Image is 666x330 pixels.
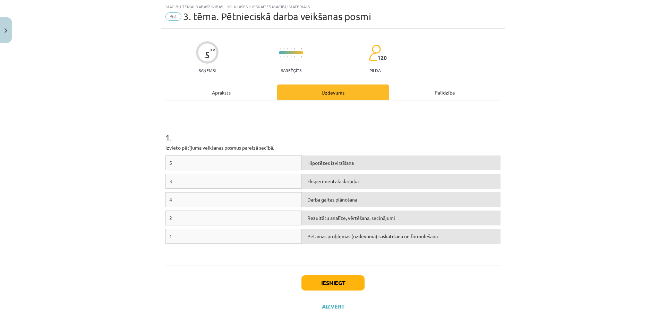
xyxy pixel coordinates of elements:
[205,50,210,60] div: 5
[294,48,295,50] img: icon-short-line-57e1e144782c952c97e751825c79c345078a6d821885a25fce030b3d8c18986b.svg
[169,215,172,221] span: 2
[5,28,7,33] img: icon-close-lesson-0947bae3869378f0d4975bcd49f059093ad1ed9edebbc8119c70593378902aed.svg
[210,48,215,52] span: XP
[280,48,281,50] img: icon-short-line-57e1e144782c952c97e751825c79c345078a6d821885a25fce030b3d8c18986b.svg
[298,48,298,50] img: icon-short-line-57e1e144782c952c97e751825c79c345078a6d821885a25fce030b3d8c18986b.svg
[169,196,172,203] span: 4
[307,233,438,239] span: Pētāmās problēmas (uzdevuma) saskatīšana un formulēšana
[169,233,172,239] span: 1
[183,11,371,22] span: 3. tēma. Pētnieciskā darba veikšanas posmi
[307,160,354,166] span: Hipotēzes izvirzīšana
[377,55,387,61] span: 120
[169,178,172,184] span: 3
[320,303,346,310] button: Aizvērt
[301,48,302,50] img: icon-short-line-57e1e144782c952c97e751825c79c345078a6d821885a25fce030b3d8c18986b.svg
[369,68,381,73] p: pilda
[389,84,501,100] div: Palīdzība
[165,84,277,100] div: Apraksts
[165,4,501,9] div: Mācību tēma: Dabaszinības - 10. klases 1.ieskaites mācību materiāls
[165,144,501,151] p: Izvieto pētījuma veikšanas posmus pareizā secībā.
[287,56,288,57] img: icon-short-line-57e1e144782c952c97e751825c79c345078a6d821885a25fce030b3d8c18986b.svg
[280,56,281,57] img: icon-short-line-57e1e144782c952c97e751825c79c345078a6d821885a25fce030b3d8c18986b.svg
[301,56,302,57] img: icon-short-line-57e1e144782c952c97e751825c79c345078a6d821885a25fce030b3d8c18986b.svg
[307,178,359,184] span: Eksperimentālā darbība
[298,56,298,57] img: icon-short-line-57e1e144782c952c97e751825c79c345078a6d821885a25fce030b3d8c18986b.svg
[165,121,501,142] h1: 1 .
[281,68,301,73] p: Sarežģīts
[165,12,181,21] span: #4
[196,68,219,73] p: Saņemsi
[277,84,389,100] div: Uzdevums
[287,48,288,50] img: icon-short-line-57e1e144782c952c97e751825c79c345078a6d821885a25fce030b3d8c18986b.svg
[169,160,172,166] span: 5
[307,196,357,203] span: Darba gaitas plānošana
[301,275,365,291] button: Iesniegt
[307,215,395,221] span: Rezultātu analīze, vērtēšana, secinājumi
[294,56,295,57] img: icon-short-line-57e1e144782c952c97e751825c79c345078a6d821885a25fce030b3d8c18986b.svg
[369,44,381,62] img: students-c634bb4e5e11cddfef0936a35e636f08e4e9abd3cc4e673bd6f9a4125e45ecb1.svg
